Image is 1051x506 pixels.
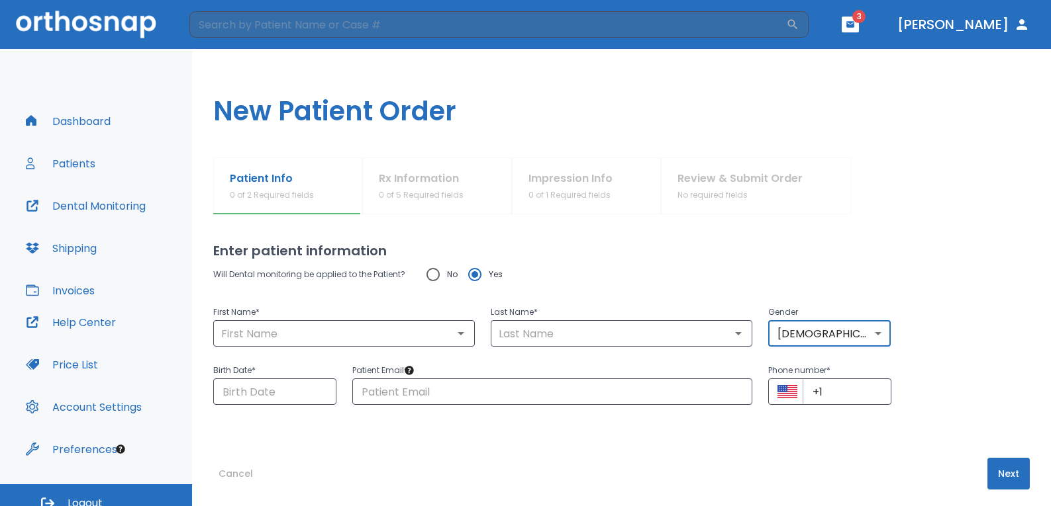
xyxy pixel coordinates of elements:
[352,378,753,405] input: Patient Email
[768,362,891,378] p: Phone number *
[18,232,105,264] button: Shipping
[230,189,314,201] p: 0 of 2 Required fields
[987,458,1030,489] button: Next
[495,324,748,343] input: Last Name
[18,349,106,380] button: Price List
[189,11,786,38] input: Search by Patient Name or Case #
[892,13,1035,36] button: [PERSON_NAME]
[18,433,125,465] button: Preferences
[447,267,458,282] span: No
[403,364,415,376] div: Tooltip anchor
[18,148,103,179] button: Patients
[768,304,891,320] p: Gender
[217,324,471,343] input: First Name
[777,382,797,401] button: Select country
[213,458,258,489] button: Cancel
[452,324,470,343] button: Open
[852,10,866,23] span: 3
[213,267,405,282] p: Will Dental monitoring be applied to the Patient?
[18,190,154,222] button: Dental Monitoring
[729,324,748,343] button: Open
[230,171,314,187] p: Patient Info
[768,320,891,347] div: [DEMOGRAPHIC_DATA]
[491,304,752,320] p: Last Name *
[803,378,891,405] input: +1 (702) 123-4567
[115,443,126,455] div: Tooltip anchor
[18,391,150,423] button: Account Settings
[18,274,103,306] button: Invoices
[489,267,503,282] span: Yes
[18,105,119,137] button: Dashboard
[213,241,1030,261] h2: Enter patient information
[192,49,1051,157] h1: New Patient Order
[213,378,336,405] input: Choose date
[16,11,156,38] img: Orthosnap
[213,304,475,320] p: First Name *
[213,362,336,378] p: Birth Date *
[18,306,124,338] button: Help Center
[352,362,753,378] p: Patient Email *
